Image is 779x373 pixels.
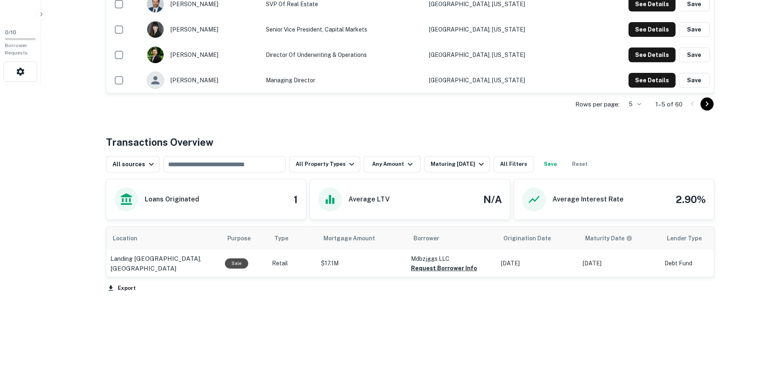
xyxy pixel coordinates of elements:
div: [PERSON_NAME] [147,72,258,89]
button: Go to next page [700,97,714,111]
button: Reset [567,156,593,172]
div: [PERSON_NAME] [147,21,258,38]
p: [DATE] [501,259,575,268]
td: [GEOGRAPHIC_DATA], [US_STATE] [425,17,580,42]
p: 1–5 of 60 [656,99,682,109]
div: Sale [225,258,248,269]
button: Save [679,47,710,62]
p: [DATE] [583,259,656,268]
span: Lender Type [667,233,702,243]
img: 1718748977568 [147,47,164,63]
h4: 2.90% [676,192,706,207]
td: [GEOGRAPHIC_DATA], [US_STATE] [425,68,580,93]
button: Export [106,282,138,294]
button: Request Borrower Info [411,263,477,273]
img: 1528484596268 [147,21,164,38]
p: Debt Fund [665,259,730,268]
h6: Loans Originated [145,194,199,204]
span: Location [113,233,148,243]
th: Location [106,227,221,250]
p: Rows per page: [575,99,620,109]
div: scrollable content [106,227,714,277]
span: 0 / 10 [5,29,16,36]
p: $17.1M [321,259,403,268]
th: Lender Type [660,227,734,250]
div: [PERSON_NAME] [147,46,258,63]
h4: N/A [483,192,502,207]
button: All Filters [493,156,534,172]
th: Type [268,227,317,250]
button: See Details [629,73,676,88]
div: All sources [112,159,156,169]
span: Origination Date [503,233,561,243]
th: Origination Date [497,227,579,250]
td: [GEOGRAPHIC_DATA], [US_STATE] [425,42,580,68]
span: Type [274,233,299,243]
button: Save [679,22,710,37]
button: Maturing [DATE] [424,156,490,172]
div: Maturing [DATE] [431,159,486,169]
div: Maturity dates displayed may be estimated. Please contact the lender for the most accurate maturi... [585,234,633,243]
h6: Average LTV [348,194,390,204]
h6: Average Interest Rate [552,194,624,204]
button: All Property Types [289,156,360,172]
h4: 1 [294,192,298,207]
span: Maturity dates displayed may be estimated. Please contact the lender for the most accurate maturi... [585,234,643,243]
button: See Details [629,47,676,62]
td: Senior Vice President, Capital Markets [262,17,425,42]
button: Any Amount [364,156,421,172]
button: See Details [629,22,676,37]
h6: Maturity Date [585,234,624,243]
th: Mortgage Amount [317,227,407,250]
a: Landing [GEOGRAPHIC_DATA], [GEOGRAPHIC_DATA] [110,254,217,273]
span: Purpose [227,233,261,243]
button: Save your search to get updates of matches that match your search criteria. [537,156,563,172]
h4: Transactions Overview [106,135,213,149]
th: Borrower [407,227,497,250]
div: 5 [623,98,642,110]
span: Mortgage Amount [323,233,386,243]
iframe: Chat Widget [738,307,779,347]
p: Mdbzjggs LLC [411,254,493,263]
th: Maturity dates displayed may be estimated. Please contact the lender for the most accurate maturi... [579,227,660,250]
span: Borrower Requests [5,43,28,56]
p: Retail [272,259,313,268]
th: Purpose [221,227,268,250]
button: All sources [106,156,160,172]
span: Borrower [413,233,439,243]
td: Director of Underwriting & Operations [262,42,425,68]
td: Managing Director [262,68,425,93]
button: Save [679,73,710,88]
